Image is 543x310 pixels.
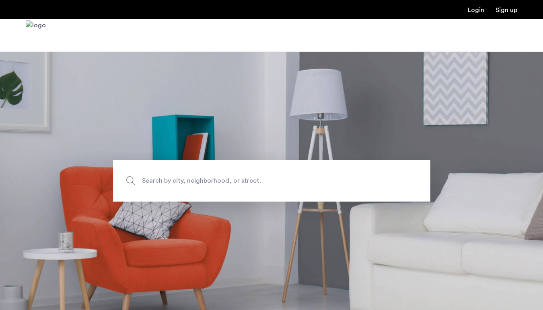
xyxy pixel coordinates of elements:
a: Login [468,7,484,13]
a: Cazamio Logo [26,20,46,51]
img: logo [26,20,46,51]
input: Apartment Search [113,160,430,202]
a: Registration [496,7,517,13]
span: Search by city, neighborhood, or street. [142,175,364,186]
